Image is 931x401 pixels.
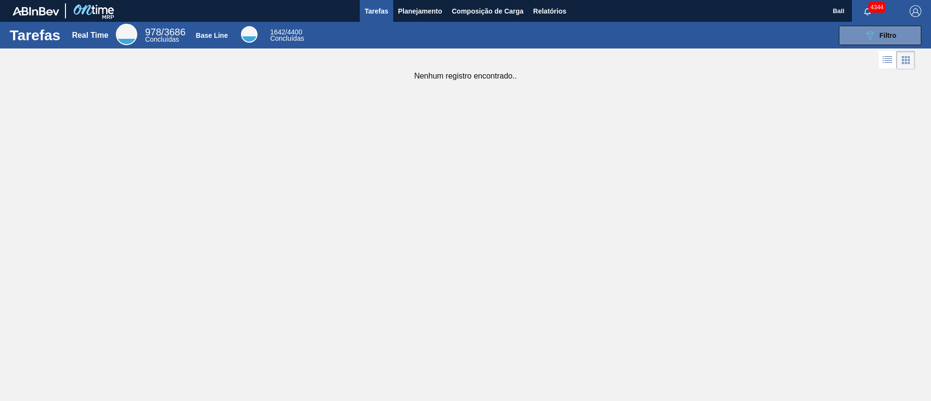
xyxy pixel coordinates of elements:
div: Base Line [270,29,304,42]
span: / 3686 [145,27,185,37]
img: TNhmsLtSVTkK8tSr43FrP2fwEKptu5GPRR3wAAAABJRU5ErkJggg== [13,7,59,16]
button: Filtro [839,26,921,45]
span: Tarefas [365,5,388,17]
div: Base Line [196,32,228,39]
span: Planejamento [398,5,442,17]
div: Visão em Lista [879,51,897,69]
span: 978 [145,27,161,37]
span: 1642 [270,28,285,36]
h1: Tarefas [10,30,61,41]
div: Real Time [116,24,137,45]
div: Base Line [241,26,257,43]
div: Real Time [72,31,108,40]
span: Filtro [880,32,897,39]
div: Real Time [145,28,185,43]
span: 4344 [868,2,885,13]
span: Concluídas [145,35,179,43]
span: / 4400 [270,28,302,36]
span: Relatórios [533,5,566,17]
button: Notificações [852,4,883,18]
div: Visão em Cards [897,51,915,69]
img: Logout [910,5,921,17]
span: Composição de Carga [452,5,524,17]
span: Concluídas [270,34,304,42]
